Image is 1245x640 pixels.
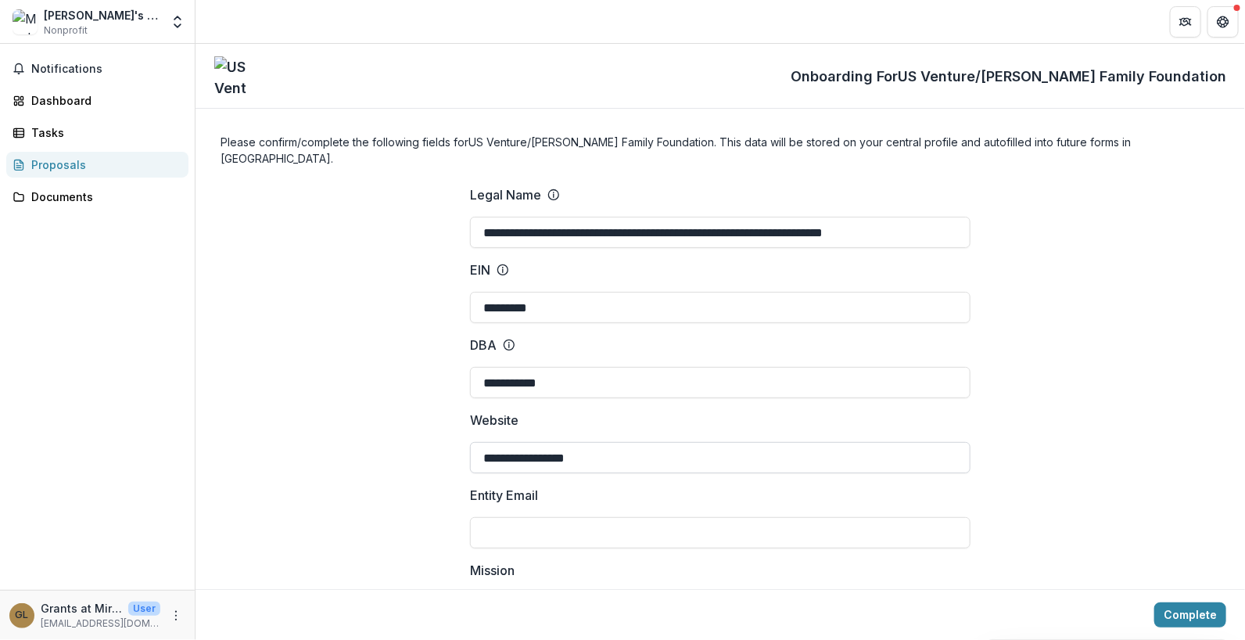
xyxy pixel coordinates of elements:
button: Get Help [1207,6,1239,38]
button: Complete [1154,602,1226,627]
div: Dashboard [31,92,176,109]
a: Tasks [6,120,188,146]
p: Website [470,411,518,430]
div: Proposals [31,156,176,173]
div: Documents [31,189,176,205]
a: Dashboard [6,88,188,113]
div: Grants at Miry's List [16,610,29,620]
img: Miry's List (Fiscally sponsored by Social & Environmental Entrepreneurs) [13,9,38,34]
p: Legal Name [470,185,541,204]
p: User [128,602,160,616]
p: EIN [470,261,490,279]
a: Proposals [6,152,188,178]
h4: Please confirm/complete the following fields for US Venture/[PERSON_NAME] Family Foundation . Thi... [221,134,1220,167]
p: Mission [470,561,515,580]
p: Onboarding For US Venture/[PERSON_NAME] Family Foundation [791,66,1226,87]
a: Documents [6,184,188,210]
p: Grants at Miry's List [41,600,122,617]
button: More [167,606,185,625]
span: Nonprofit [44,23,88,38]
div: Tasks [31,124,176,141]
button: Notifications [6,56,188,81]
p: DBA [470,336,497,354]
div: [PERSON_NAME]'s List (Fiscally sponsored by Social & Environmental Entrepreneurs) [44,7,160,23]
button: Open entity switcher [167,6,188,38]
p: Entity Email [470,486,538,505]
span: Notifications [31,63,182,76]
img: US Venture/Schmidt Family Foundation logo [214,56,253,95]
button: Partners [1170,6,1201,38]
p: [EMAIL_ADDRESS][DOMAIN_NAME] [41,617,160,631]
